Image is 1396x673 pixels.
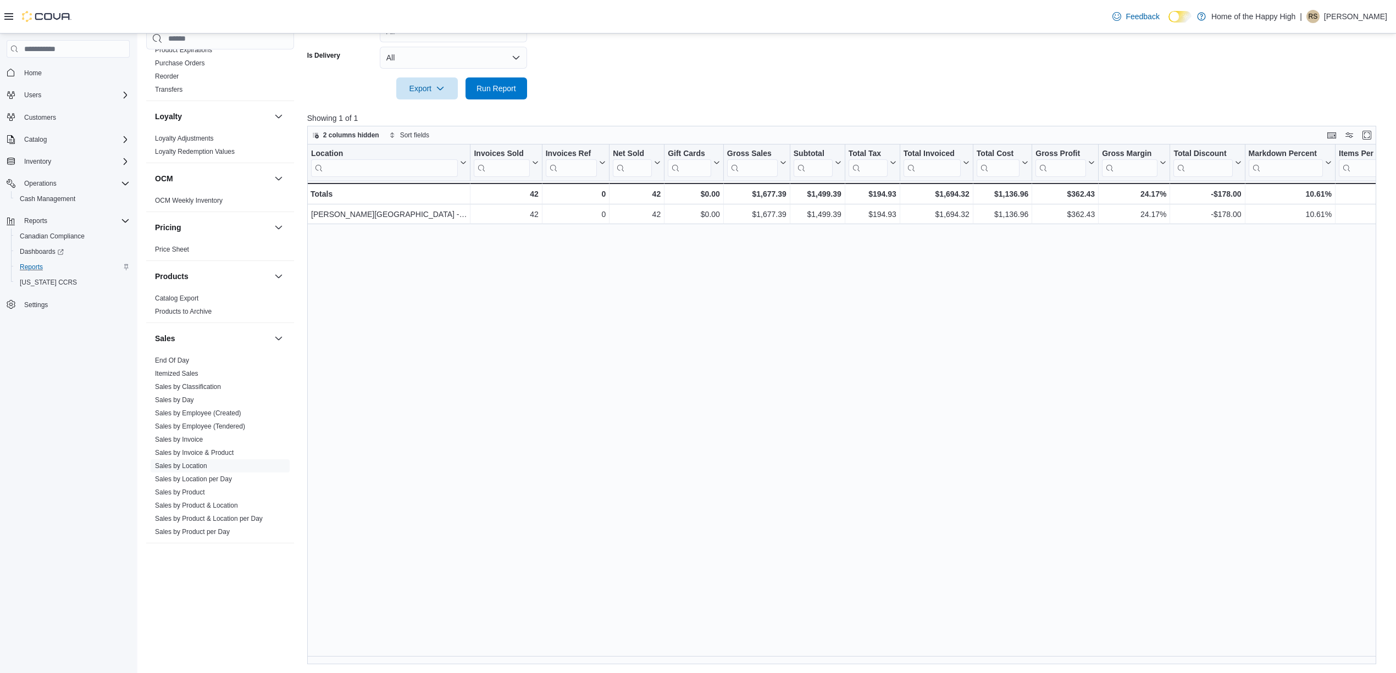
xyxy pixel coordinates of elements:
[613,187,661,201] div: 42
[904,149,961,159] div: Total Invoiced
[155,514,263,523] span: Sales by Product & Location per Day
[155,382,221,391] span: Sales by Classification
[24,135,47,144] span: Catalog
[155,333,175,344] h3: Sales
[155,357,189,364] a: End Of Day
[2,176,134,191] button: Operations
[24,113,56,122] span: Customers
[155,173,173,184] h3: OCM
[155,135,214,142] a: Loyalty Adjustments
[794,149,833,177] div: Subtotal
[794,187,841,201] div: $1,499.39
[155,515,263,522] a: Sales by Product & Location per Day
[727,187,786,201] div: $1,677.39
[727,208,786,221] div: $1,677.39
[311,149,458,177] div: Location
[20,247,64,256] span: Dashboards
[146,243,294,260] div: Pricing
[15,192,130,205] span: Cash Management
[155,222,181,233] h3: Pricing
[1360,129,1373,142] button: Enter fullscreen
[1248,187,1331,201] div: 10.61%
[613,149,652,159] div: Net Sold
[155,553,270,564] button: Taxes
[155,356,189,365] span: End Of Day
[155,222,270,233] button: Pricing
[20,88,46,102] button: Users
[1300,10,1302,23] p: |
[474,208,538,221] div: 42
[1035,149,1086,159] div: Gross Profit
[904,149,970,177] button: Total Invoiced
[15,245,130,258] span: Dashboards
[380,47,527,69] button: All
[2,109,134,125] button: Customers
[11,229,134,244] button: Canadian Compliance
[1324,10,1387,23] p: [PERSON_NAME]
[272,221,285,234] button: Pricing
[668,208,720,221] div: $0.00
[146,132,294,163] div: Loyalty
[385,129,434,142] button: Sort fields
[1309,10,1318,23] span: RS
[477,83,516,94] span: Run Report
[668,149,711,177] div: Gift Card Sales
[613,149,661,177] button: Net Sold
[155,369,198,378] span: Itemized Sales
[849,208,896,221] div: $194.93
[1173,208,1241,221] div: -$178.00
[155,271,270,282] button: Products
[668,149,720,177] button: Gift Cards
[849,149,888,177] div: Total Tax
[155,528,230,536] a: Sales by Product per Day
[155,111,182,122] h3: Loyalty
[2,154,134,169] button: Inventory
[155,409,241,417] a: Sales by Employee (Created)
[155,245,189,254] span: Price Sheet
[20,111,60,124] a: Customers
[20,155,56,168] button: Inventory
[1108,5,1164,27] a: Feedback
[15,230,130,243] span: Canadian Compliance
[155,59,205,68] span: Purchase Orders
[403,77,451,99] span: Export
[15,230,89,243] a: Canadian Compliance
[155,59,205,67] a: Purchase Orders
[20,298,52,312] a: Settings
[155,502,238,509] a: Sales by Product & Location
[466,77,527,99] button: Run Report
[977,187,1028,201] div: $1,136.96
[155,527,230,536] span: Sales by Product per Day
[727,149,778,177] div: Gross Sales
[794,149,841,177] button: Subtotal
[20,298,130,312] span: Settings
[307,113,1387,124] p: Showing 1 of 1
[15,192,80,205] a: Cash Management
[24,216,47,225] span: Reports
[1035,149,1095,177] button: Gross Profit
[1035,149,1086,177] div: Gross Profit
[155,271,189,282] h3: Products
[20,177,130,190] span: Operations
[155,475,232,483] span: Sales by Location per Day
[272,552,285,565] button: Taxes
[323,131,379,140] span: 2 columns hidden
[272,332,285,345] button: Sales
[308,129,384,142] button: 2 columns hidden
[1168,11,1192,23] input: Dark Mode
[2,297,134,313] button: Settings
[545,149,605,177] button: Invoices Ref
[1306,10,1320,23] div: Rachel Snelgrove
[1211,10,1295,23] p: Home of the Happy High
[146,292,294,322] div: Products
[545,149,596,159] div: Invoices Ref
[155,553,176,564] h3: Taxes
[1035,187,1095,201] div: $362.43
[155,422,245,430] a: Sales by Employee (Tendered)
[20,177,61,190] button: Operations
[155,148,235,155] a: Loyalty Redemption Values
[668,187,720,201] div: $0.00
[155,333,270,344] button: Sales
[311,149,458,159] div: Location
